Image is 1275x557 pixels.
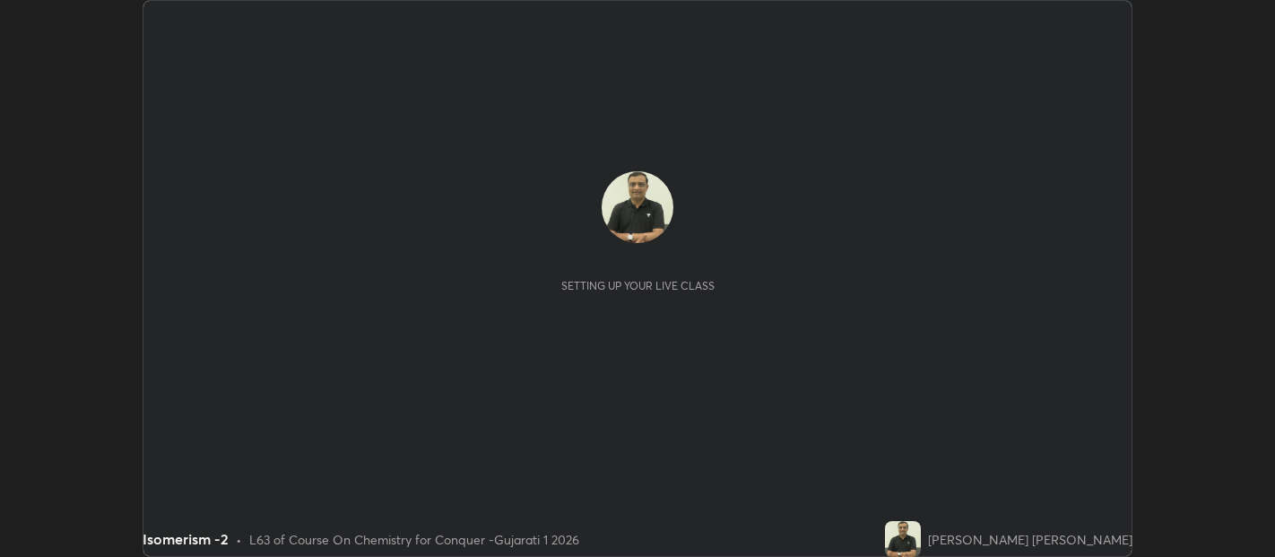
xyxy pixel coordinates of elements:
[885,521,921,557] img: c1bf5c605d094494930ac0d8144797cf.jpg
[561,279,715,292] div: Setting up your live class
[602,171,673,243] img: c1bf5c605d094494930ac0d8144797cf.jpg
[236,530,242,549] div: •
[143,528,229,550] div: Isomerism -2
[249,530,579,549] div: L63 of Course On Chemistry for Conquer -Gujarati 1 2026
[928,530,1132,549] div: [PERSON_NAME] [PERSON_NAME]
